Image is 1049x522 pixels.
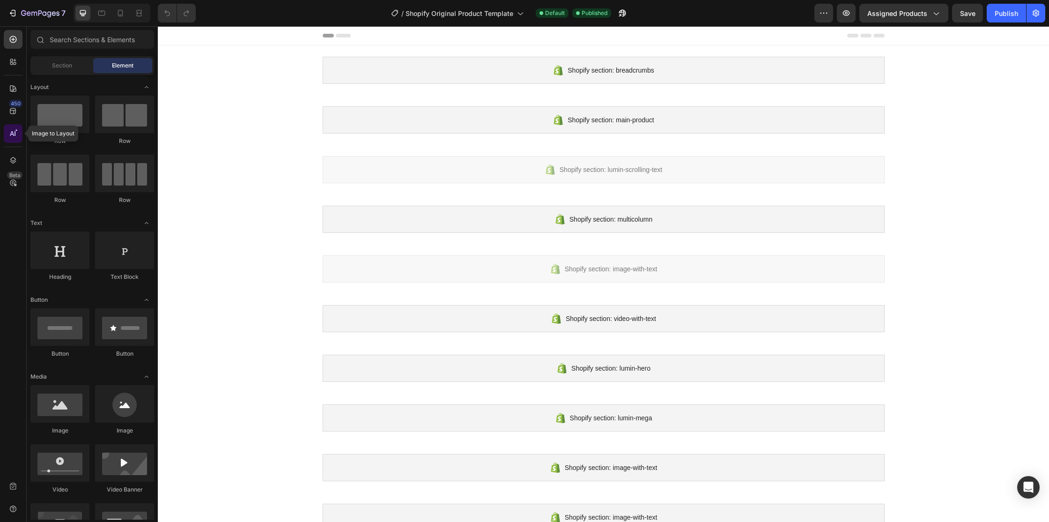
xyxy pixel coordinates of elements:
[95,350,154,358] div: Button
[30,137,89,145] div: Row
[412,187,495,199] span: Shopify section: multicolumn
[30,83,49,91] span: Layout
[139,80,154,95] span: Toggle open
[545,9,565,17] span: Default
[407,436,500,447] span: Shopify section: image-with-text
[30,30,154,49] input: Search Sections & Elements
[859,4,948,22] button: Assigned Products
[867,8,927,18] span: Assigned Products
[30,196,89,204] div: Row
[410,38,496,50] span: Shopify section: breadcrumbs
[158,4,196,22] div: Undo/Redo
[112,61,133,70] span: Element
[407,485,500,497] span: Shopify section: image-with-text
[402,138,504,149] span: Shopify section: lumin-scrolling-text
[412,386,495,397] span: Shopify section: lumin-mega
[960,9,975,17] span: Save
[30,296,48,304] span: Button
[9,100,22,107] div: 450
[95,485,154,494] div: Video Banner
[401,8,404,18] span: /
[30,273,89,281] div: Heading
[995,8,1018,18] div: Publish
[95,196,154,204] div: Row
[139,216,154,231] span: Toggle open
[95,273,154,281] div: Text Block
[407,237,500,248] span: Shopify section: image-with-text
[95,426,154,435] div: Image
[139,369,154,384] span: Toggle open
[158,26,1049,522] iframe: Design area
[30,350,89,358] div: Button
[7,172,22,179] div: Beta
[95,137,154,145] div: Row
[30,373,47,381] span: Media
[139,292,154,307] span: Toggle open
[987,4,1026,22] button: Publish
[30,426,89,435] div: Image
[582,9,607,17] span: Published
[406,8,513,18] span: Shopify Original Product Template
[1017,476,1040,499] div: Open Intercom Messenger
[410,88,496,99] span: Shopify section: main-product
[30,219,42,227] span: Text
[30,485,89,494] div: Video
[952,4,983,22] button: Save
[61,7,66,19] p: 7
[52,61,72,70] span: Section
[408,287,498,298] span: Shopify section: video-with-text
[414,336,493,348] span: Shopify section: lumin-hero
[4,4,70,22] button: 7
